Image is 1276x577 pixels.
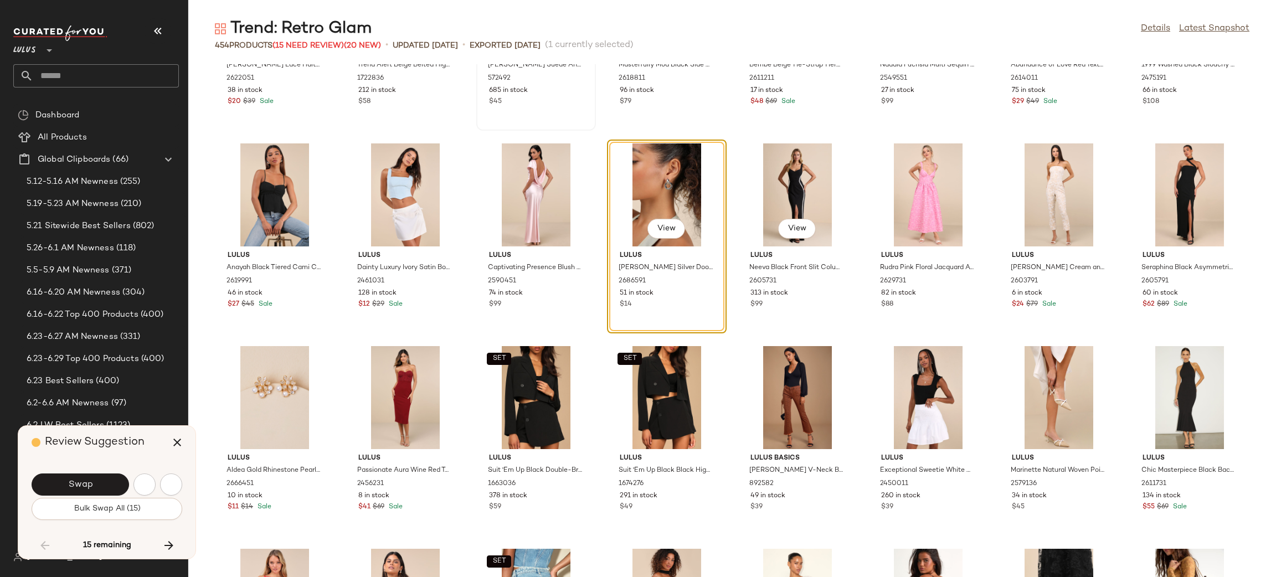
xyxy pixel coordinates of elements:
span: 2686591 [619,276,646,286]
span: Lulus [620,454,714,463]
span: $79 [620,97,631,107]
span: 2549551 [880,74,907,84]
span: 2618811 [619,74,645,84]
span: Anayah Black Tiered Cami Crop Top [227,263,321,273]
span: 6 in stock [1012,288,1042,298]
img: svg%3e [215,23,226,34]
span: $99 [881,97,893,107]
span: SET [492,558,506,565]
span: 5.21 Sitewide Best Sellers [27,220,131,233]
span: Sale [387,503,403,511]
span: Captivating Presence Blush Pink Satin Cowl Back Maxi Dress [488,263,582,273]
span: • [462,39,465,52]
img: 12548341_2619991.jpg [219,143,331,246]
img: 2686591_01_OM.jpg [611,143,723,246]
span: Bulk Swap All (15) [73,504,140,513]
span: $41 [358,502,371,512]
span: Lulus [489,251,583,261]
span: 892582 [749,479,774,489]
span: Sale [1040,301,1056,308]
img: 12946321_1674276.jpg [611,346,723,449]
span: $59 [489,502,501,512]
span: 2456231 [357,479,384,489]
span: 2619991 [227,276,252,286]
span: $11 [228,502,239,512]
span: View [657,224,676,233]
span: Lulus [1012,251,1106,261]
span: Lulus [881,454,975,463]
span: 38 in stock [228,86,263,96]
span: 34 in stock [1012,491,1047,501]
span: SET [622,355,636,363]
span: Lulus [358,454,452,463]
span: (304) [120,286,145,299]
span: Sale [387,301,403,308]
span: $49 [1026,97,1039,107]
span: (210) [119,198,142,210]
span: Lulus Basics [750,454,845,463]
span: 2475191 [1141,74,1166,84]
span: 5.26-6.1 AM Newness [27,242,114,255]
span: 212 in stock [358,86,396,96]
span: $29 [372,300,384,310]
span: $99 [750,300,763,310]
span: 260 in stock [881,491,920,501]
span: (255) [118,176,141,188]
span: (66) [110,153,128,166]
img: 11838321_2461031.jpg [349,143,461,246]
span: Sale [256,301,272,308]
span: (15 Need Review) [272,42,344,50]
span: $29 [1012,97,1024,107]
span: 685 in stock [489,86,528,96]
img: 12944961_1663036.jpg [480,346,592,449]
span: (400) [94,375,119,388]
span: $69 [1157,502,1169,512]
span: Passionate Aura Wine Red Textured Strapless Bustier Midi Dress [357,466,451,476]
span: 27 in stock [881,86,914,96]
span: Neeva Black Front Slit Column Maxi Dress [749,263,843,273]
button: SET [487,555,511,568]
span: $99 [489,300,501,310]
span: 17 in stock [750,86,783,96]
span: Global Clipboards [38,153,110,166]
span: Chic Masterpiece Black Backless Trumpet Hem Midi Dress [1141,466,1236,476]
span: 60 in stock [1143,288,1178,298]
span: 6.2-6.6 AM Newness [27,397,109,410]
span: Lulus [881,251,975,261]
button: Bulk Swap All (15) [32,498,182,520]
span: View [788,224,806,233]
span: (802) [131,220,155,233]
span: 6.23-6.27 AM Newness [27,331,118,343]
span: [PERSON_NAME] V-Neck Balloon Sleeve Bodysuit [749,466,843,476]
span: Review Suggestion [45,436,145,448]
span: (400) [139,353,164,365]
span: [PERSON_NAME] Suede Ankle Strap Heels [488,60,582,70]
span: Exceptional Sweetie White Pintuck High-Rise Mini Skirt [880,466,974,476]
img: 12554701_2629731.jpg [872,143,984,246]
span: Naddia Fuchsia Multi Sequin High Heel Slide Sandals [880,60,974,70]
span: Lulus [228,454,322,463]
img: 12656701_2611731.jpg [1134,346,1246,449]
span: 2622051 [227,74,254,84]
button: View [778,219,816,239]
button: SET [487,353,511,365]
span: $89 [1157,300,1169,310]
span: All Products [38,131,87,144]
span: Sale [1171,301,1187,308]
span: Lulus [750,251,845,261]
span: 75 in stock [1012,86,1046,96]
span: $48 [750,97,763,107]
span: Sale [1171,503,1187,511]
span: 1999 Washed Black Slouchy High-Rise Jeans [1141,60,1236,70]
img: 12697301_2666451.jpg [219,346,331,449]
span: SET [492,355,506,363]
span: Rudra Pink Floral Jacquard A-Line Backless Midi Dress [880,263,974,273]
span: 49 in stock [750,491,785,501]
span: Dainty Luxury Ivory Satin Bow Micro Mini Skirt [357,263,451,273]
button: SET [618,353,642,365]
span: 5.19-5.23 AM Newness [27,198,119,210]
span: $88 [881,300,893,310]
span: $39 [881,502,893,512]
span: 378 in stock [489,491,527,501]
span: 46 in stock [228,288,263,298]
